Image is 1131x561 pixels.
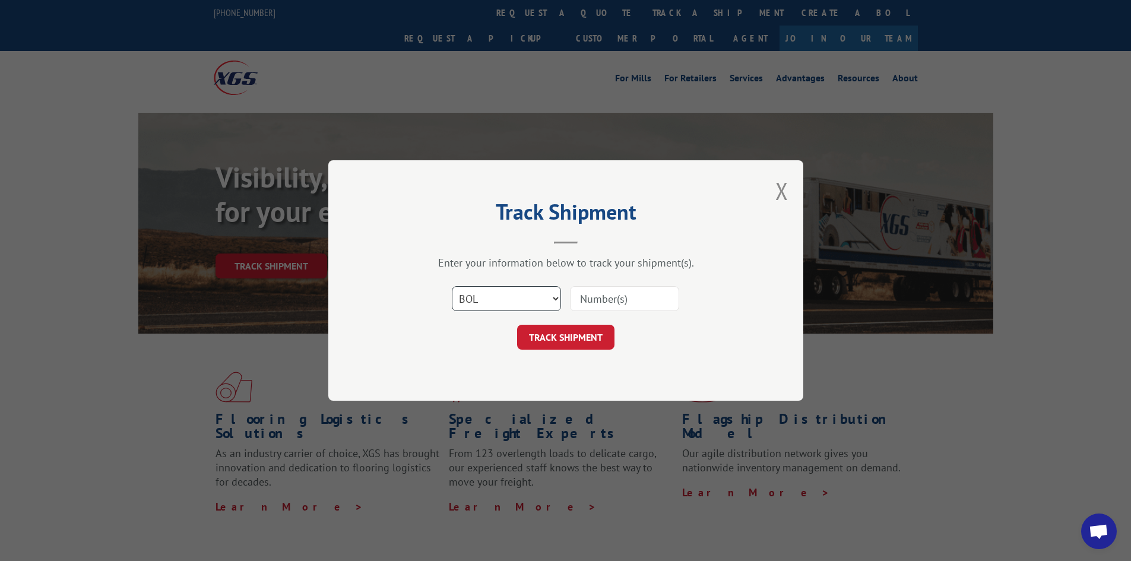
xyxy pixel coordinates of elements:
[388,256,744,270] div: Enter your information below to track your shipment(s).
[517,325,614,350] button: TRACK SHIPMENT
[570,286,679,311] input: Number(s)
[388,204,744,226] h2: Track Shipment
[775,175,788,207] button: Close modal
[1081,514,1117,549] div: Open chat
